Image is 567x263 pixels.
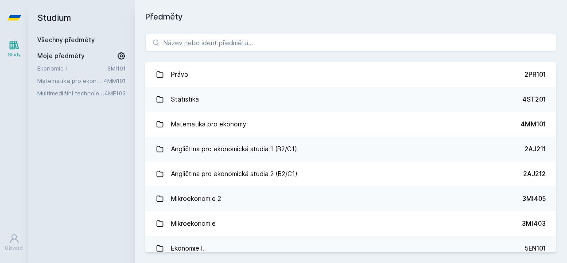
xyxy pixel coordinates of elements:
[145,161,556,186] a: Angličtina pro ekonomická studia 2 (B2/C1) 2AJ212
[171,215,216,232] div: Mikroekonomie
[171,165,298,183] div: Angličtina pro ekonomická studia 2 (B2/C1)
[171,115,246,133] div: Matematika pro ekonomy
[523,169,546,178] div: 2AJ212
[145,34,556,51] input: Název nebo ident předmětu…
[107,65,126,72] a: 3MI191
[145,236,556,261] a: Ekonomie I. 5EN101
[524,145,546,153] div: 2AJ211
[2,229,27,256] a: Uživatel
[37,89,105,98] a: Multimediální technologie
[171,190,221,208] div: Mikroekonomie 2
[8,51,21,58] div: Study
[520,120,546,129] div: 4MM101
[104,77,126,84] a: 4MM101
[522,219,546,228] div: 3MI403
[522,95,546,104] div: 4ST201
[37,76,104,85] a: Matematika pro ekonomy
[171,66,188,83] div: Právo
[171,239,204,257] div: Ekonomie I.
[145,112,556,137] a: Matematika pro ekonomy 4MM101
[145,186,556,211] a: Mikroekonomie 2 3MI405
[145,62,556,87] a: Právo 2PR101
[105,90,126,97] a: 4ME103
[37,64,107,73] a: Ekonomie I
[145,137,556,161] a: Angličtina pro ekonomická studia 1 (B2/C1) 2AJ211
[522,194,546,203] div: 3MI405
[525,244,546,253] div: 5EN101
[145,11,556,23] h1: Předměty
[524,70,546,79] div: 2PR101
[171,90,199,108] div: Statistika
[171,140,297,158] div: Angličtina pro ekonomická studia 1 (B2/C1)
[145,211,556,236] a: Mikroekonomie 3MI403
[37,36,95,43] a: Všechny předměty
[5,245,23,251] div: Uživatel
[37,51,85,60] span: Moje předměty
[2,35,27,63] a: Study
[145,87,556,112] a: Statistika 4ST201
